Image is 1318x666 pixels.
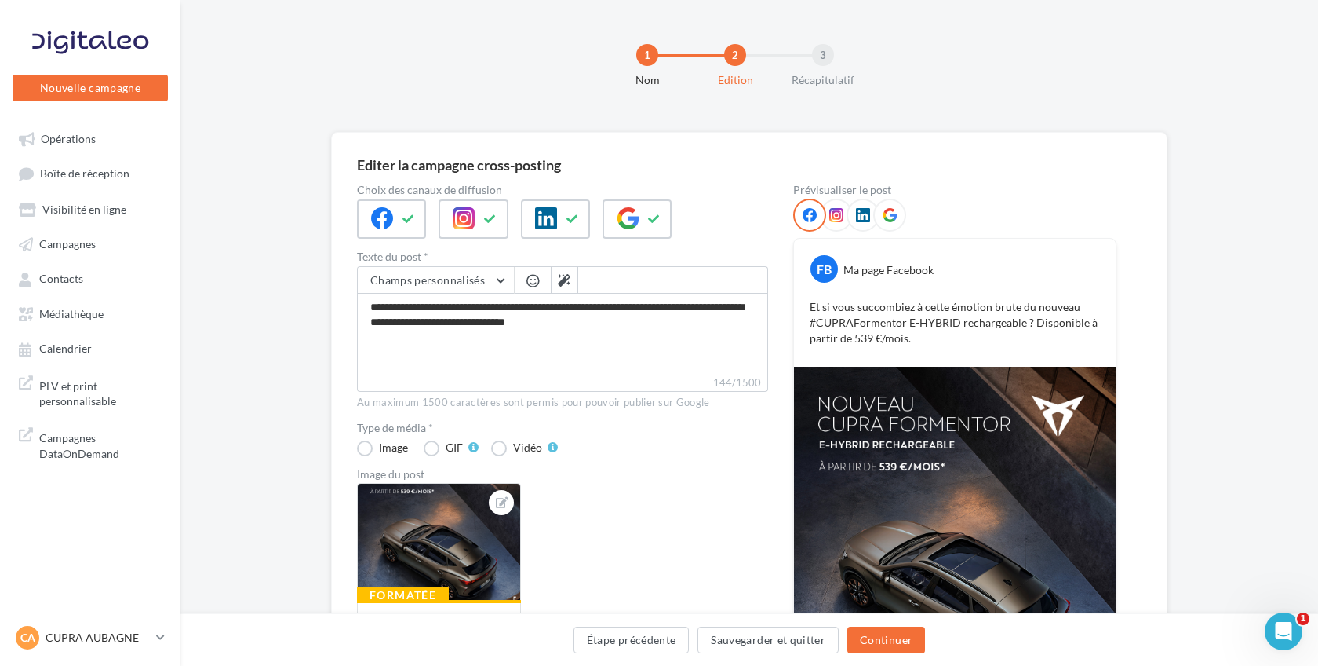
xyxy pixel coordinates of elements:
button: Sauvegarder et quitter [697,627,839,653]
span: 1 [1297,613,1309,625]
a: Boîte de réception [9,159,171,188]
button: Continuer [847,627,925,653]
a: Médiathèque [9,299,171,328]
div: Ma page Facebook [843,262,934,278]
a: Visibilité en ligne [9,195,171,223]
div: Vidéo [513,442,542,453]
a: Campagnes [9,229,171,258]
span: Visibilité en ligne [42,203,126,216]
div: NOUVEAU_CUPRA_FORMENTOR_4X5 [370,611,488,661]
div: Formatée [357,587,449,604]
label: Texte du post * [357,251,768,262]
div: Editer la campagne cross-posting [357,158,561,172]
label: Choix des canaux de diffusion [357,185,768,196]
div: Prévisualiser le post [793,185,1116,196]
label: 144/1500 [357,375,768,392]
div: Image [379,442,408,453]
div: GIF [446,442,463,453]
a: Calendrier [9,334,171,362]
a: Campagnes DataOnDemand [9,421,171,467]
button: Champs personnalisés [358,267,514,294]
div: FB [810,255,838,283]
div: Nom [597,72,697,88]
span: Campagnes [39,237,96,251]
div: Au maximum 1500 caractères sont permis pour pouvoir publier sur Google [357,396,768,410]
button: Étape précédente [573,627,690,653]
button: Nouvelle campagne [13,75,168,101]
p: Et si vous succombiez à cette émotion brute du nouveau #CUPRAFormentor E-HYBRID rechargeable ? Di... [810,299,1100,346]
span: Opérations [41,132,96,145]
span: Boîte de réception [40,167,129,181]
div: 3 [812,44,834,66]
a: PLV et print personnalisable [9,369,171,415]
a: Contacts [9,264,171,292]
span: Campagnes DataOnDemand [39,427,162,461]
span: Contacts [39,273,83,286]
span: PLV et print personnalisable [39,375,162,409]
a: CA CUPRA AUBAGNE [13,623,168,653]
label: Type de média * [357,423,768,434]
div: Récapitulatif [773,72,873,88]
span: Calendrier [39,342,92,356]
div: Image du post [357,469,768,480]
span: Médiathèque [39,307,104,320]
div: Edition [685,72,785,88]
span: Champs personnalisés [370,273,485,287]
div: 2 [724,44,746,66]
a: Opérations [9,124,171,152]
iframe: Intercom live chat [1265,613,1302,650]
span: CA [20,630,35,646]
p: CUPRA AUBAGNE [46,630,150,646]
div: 1 [636,44,658,66]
